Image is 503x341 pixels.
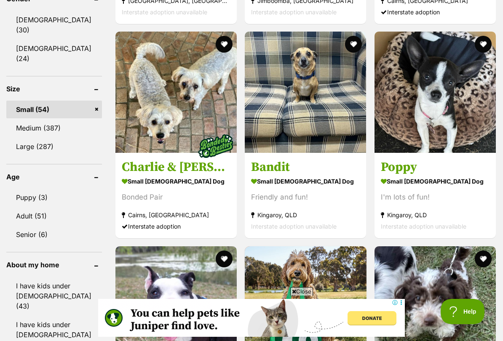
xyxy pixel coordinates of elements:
[6,226,102,243] a: Senior (6)
[290,287,313,296] span: Close
[6,40,102,67] a: [DEMOGRAPHIC_DATA] (24)
[122,159,230,175] h3: Charlie & [PERSON_NAME]
[6,261,102,269] header: About my home
[441,299,486,324] iframe: Help Scout Beacon - Open
[216,36,233,53] button: favourite
[251,175,360,187] strong: small [DEMOGRAPHIC_DATA] Dog
[6,138,102,155] a: Large (287)
[122,209,230,221] strong: Cairns, [GEOGRAPHIC_DATA]
[245,153,366,238] a: Bandit small [DEMOGRAPHIC_DATA] Dog Friendly and fun! Kingaroy, QLD Interstate adoption unavailable
[381,209,490,221] strong: Kingaroy, QLD
[6,85,102,93] header: Size
[115,32,237,153] img: Charlie & Isa - Maltese Dog
[475,36,492,53] button: favourite
[6,189,102,206] a: Puppy (3)
[6,119,102,137] a: Medium (387)
[216,250,233,267] button: favourite
[122,8,207,15] span: Interstate adoption unavailable
[115,153,237,238] a: Charlie & [PERSON_NAME] small [DEMOGRAPHIC_DATA] Dog Bonded Pair Cairns, [GEOGRAPHIC_DATA] Inters...
[98,299,405,337] iframe: Advertisement
[381,223,466,230] span: Interstate adoption unavailable
[381,6,490,17] div: Interstate adoption
[6,207,102,225] a: Adult (51)
[375,153,496,238] a: Poppy small [DEMOGRAPHIC_DATA] Dog I'm lots of fun! Kingaroy, QLD Interstate adoption unavailable
[381,159,490,175] h3: Poppy
[251,159,360,175] h3: Bandit
[251,8,337,15] span: Interstate adoption unavailable
[251,209,360,221] strong: Kingaroy, QLD
[345,36,362,53] button: favourite
[381,175,490,187] strong: small [DEMOGRAPHIC_DATA] Dog
[6,101,102,118] a: Small (54)
[6,277,102,315] a: I have kids under [DEMOGRAPHIC_DATA] (43)
[122,192,230,203] div: Bonded Pair
[381,192,490,203] div: I'm lots of fun!
[245,32,366,153] img: Bandit - Chihuahua Dog
[6,173,102,181] header: Age
[122,221,230,232] div: Interstate adoption
[251,223,337,230] span: Interstate adoption unavailable
[195,125,237,167] img: bonded besties
[375,32,496,153] img: Poppy - Chihuahua Dog
[6,11,102,39] a: [DEMOGRAPHIC_DATA] (30)
[475,250,492,267] button: favourite
[122,175,230,187] strong: small [DEMOGRAPHIC_DATA] Dog
[251,192,360,203] div: Friendly and fun!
